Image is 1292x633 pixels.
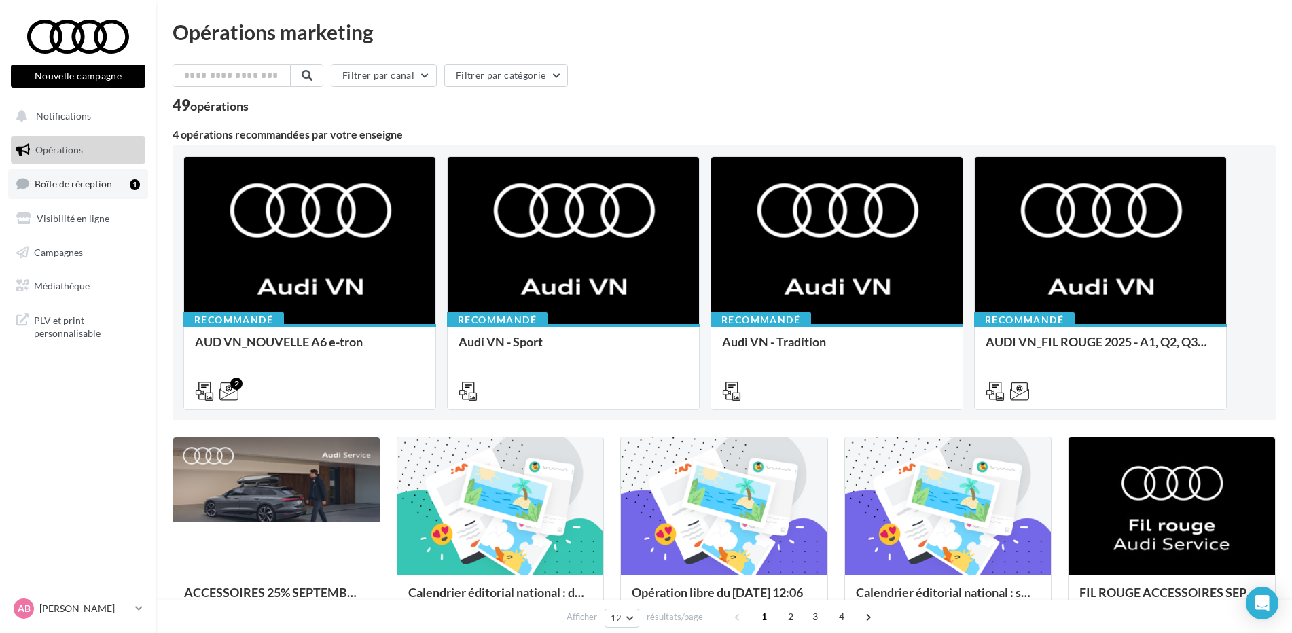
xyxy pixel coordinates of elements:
[8,272,148,300] a: Médiathèque
[8,136,148,164] a: Opérations
[34,280,90,291] span: Médiathèque
[632,585,817,613] div: Opération libre du [DATE] 12:06
[8,102,143,130] button: Notifications
[986,335,1215,362] div: AUDI VN_FIL ROUGE 2025 - A1, Q2, Q3, Q5 et Q4 e-tron
[8,306,148,346] a: PLV et print personnalisable
[34,246,83,257] span: Campagnes
[856,585,1041,613] div: Calendrier éditorial national : semaine du 25.08 au 31.08
[11,65,145,88] button: Nouvelle campagne
[444,64,568,87] button: Filtrer par catégorie
[11,596,145,621] a: AB [PERSON_NAME]
[39,602,130,615] p: [PERSON_NAME]
[408,585,593,613] div: Calendrier éditorial national : du 02.09 au 03.09
[459,335,688,362] div: Audi VN - Sport
[8,169,148,198] a: Boîte de réception1
[1246,587,1278,619] div: Open Intercom Messenger
[173,129,1276,140] div: 4 opérations recommandées par votre enseigne
[183,312,284,327] div: Recommandé
[130,179,140,190] div: 1
[611,613,622,623] span: 12
[647,611,703,623] span: résultats/page
[331,64,437,87] button: Filtrer par canal
[195,335,425,362] div: AUD VN_NOUVELLE A6 e-tron
[1079,585,1264,613] div: FIL ROUGE ACCESSOIRES SEPTEMBRE - AUDI SERVICE
[173,98,249,113] div: 49
[831,606,853,628] span: 4
[230,378,243,390] div: 2
[8,238,148,267] a: Campagnes
[605,609,639,628] button: 12
[35,144,83,156] span: Opérations
[974,312,1075,327] div: Recommandé
[447,312,548,327] div: Recommandé
[35,178,112,189] span: Boîte de réception
[36,110,91,122] span: Notifications
[190,100,249,112] div: opérations
[753,606,775,628] span: 1
[8,204,148,233] a: Visibilité en ligne
[18,602,31,615] span: AB
[34,311,140,340] span: PLV et print personnalisable
[37,213,109,224] span: Visibilité en ligne
[184,585,369,613] div: ACCESSOIRES 25% SEPTEMBRE - AUDI SERVICE
[173,22,1276,42] div: Opérations marketing
[722,335,952,362] div: Audi VN - Tradition
[711,312,811,327] div: Recommandé
[567,611,597,623] span: Afficher
[780,606,802,628] span: 2
[804,606,826,628] span: 3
